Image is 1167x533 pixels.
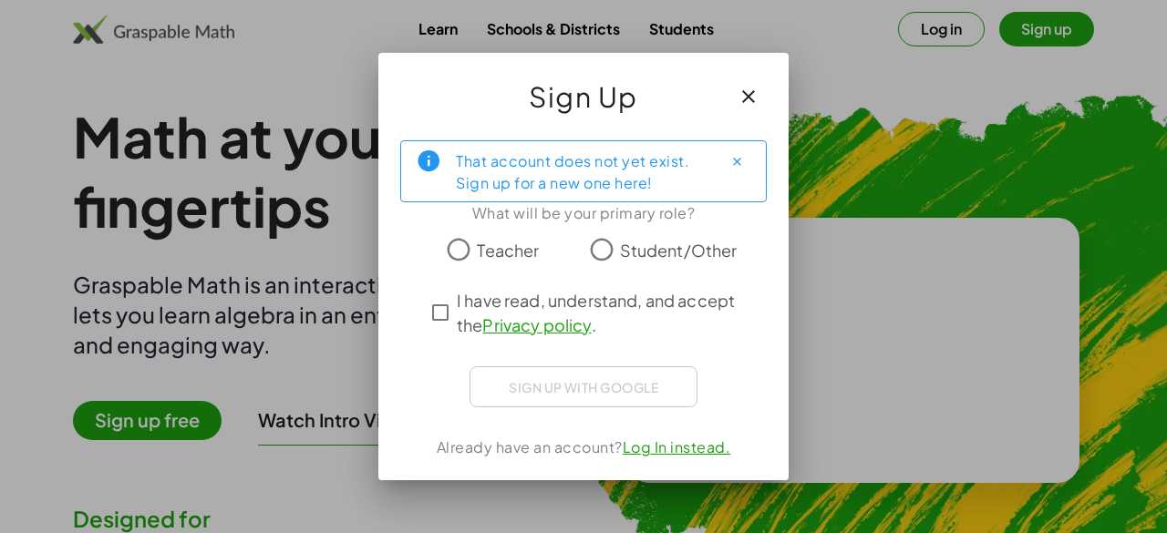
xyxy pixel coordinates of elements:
[400,436,767,458] div: Already have an account?
[722,147,751,176] button: Close
[482,314,591,335] a: Privacy policy
[623,437,731,456] a: Log In instead.
[456,149,707,194] div: That account does not yet exist. Sign up for a new one here!
[529,75,638,118] span: Sign Up
[620,238,738,262] span: Student/Other
[477,238,539,262] span: Teacher
[400,202,767,224] div: What will be your primary role?
[457,288,743,337] span: I have read, understand, and accept the .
